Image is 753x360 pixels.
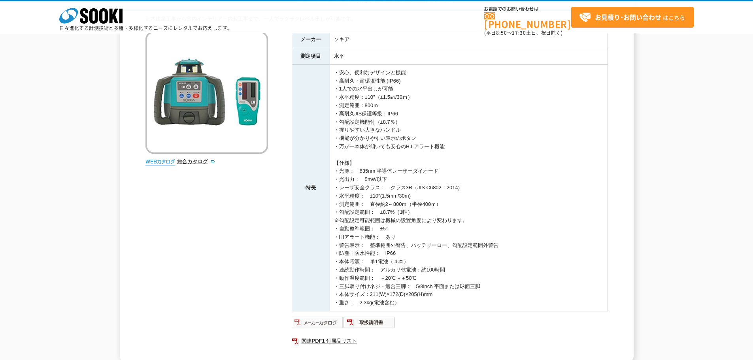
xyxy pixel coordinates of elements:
span: (平日 ～ 土日、祝日除く) [484,29,562,36]
img: メーカーカタログ [292,316,343,329]
p: 日々進化する計測技術と多種・多様化するニーズにレンタルでお応えします。 [59,26,232,30]
span: お電話でのお問い合わせは [484,7,571,11]
a: 取扱説明書 [343,321,395,327]
th: 特長 [292,64,330,311]
a: お見積り･お問い合わせはこちら [571,7,694,28]
a: 関連PDF1 付属品リスト [292,336,608,346]
td: 水平 [330,48,608,64]
span: はこちら [579,11,685,23]
a: メーカーカタログ [292,321,343,327]
strong: お見積り･お問い合わせ [595,12,661,22]
span: 8:50 [496,29,507,36]
img: 取扱説明書 [343,316,395,329]
a: [PHONE_NUMBER] [484,12,571,28]
img: 自動整準レベルプレーナ LP610 [145,31,268,154]
span: 17:30 [512,29,526,36]
td: ソキア [330,32,608,48]
a: 総合カタログ [177,158,216,164]
td: ・安心、便利なデザインと機能 ・高耐久・耐環境性能 (IP66) ・1人での水平出しが可能 ・水平精度：±10″（±1.5㎜/30ｍ） ・測定範囲：800ｍ ・高耐久JIS保護等級：IP66 ・... [330,64,608,311]
img: webカタログ [145,158,175,166]
th: 測定項目 [292,48,330,64]
th: メーカー [292,32,330,48]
